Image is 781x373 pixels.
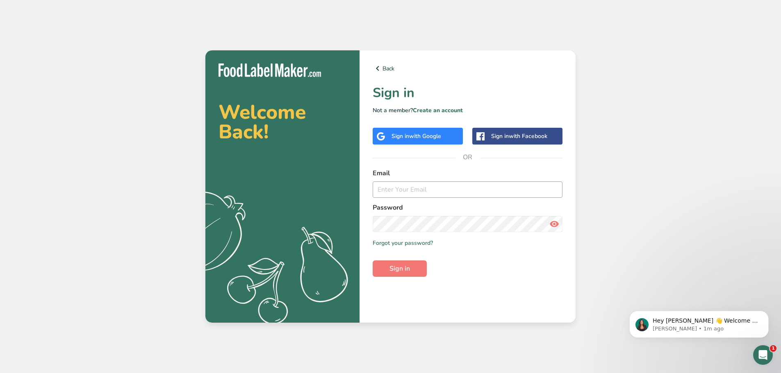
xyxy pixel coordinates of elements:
[373,181,562,198] input: Enter Your Email
[373,168,562,178] label: Email
[373,260,427,277] button: Sign in
[219,63,321,77] img: Food Label Maker
[617,294,781,351] iframe: Intercom notifications message
[373,106,562,115] p: Not a member?
[409,132,441,140] span: with Google
[753,345,773,365] iframe: Intercom live chat
[373,63,562,73] a: Back
[491,132,547,140] div: Sign in
[509,132,547,140] span: with Facebook
[373,239,433,247] a: Forgot your password?
[373,203,562,212] label: Password
[219,102,346,142] h2: Welcome Back!
[455,145,480,170] span: OR
[392,132,441,140] div: Sign in
[373,83,562,103] h1: Sign in
[413,106,463,114] a: Create an account
[389,264,410,274] span: Sign in
[770,345,776,352] span: 1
